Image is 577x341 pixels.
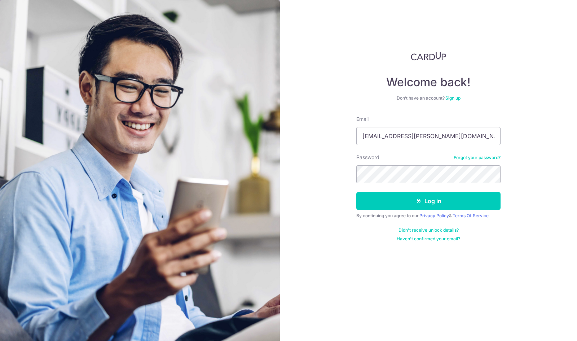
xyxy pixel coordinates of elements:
[454,155,501,161] a: Forgot your password?
[356,213,501,219] div: By continuing you agree to our &
[445,95,461,101] a: Sign up
[398,227,459,233] a: Didn't receive unlock details?
[356,75,501,89] h4: Welcome back!
[419,213,449,218] a: Privacy Policy
[356,127,501,145] input: Enter your Email
[356,154,379,161] label: Password
[397,236,460,242] a: Haven't confirmed your email?
[356,192,501,210] button: Log in
[453,213,489,218] a: Terms Of Service
[356,95,501,101] div: Don’t have an account?
[356,115,369,123] label: Email
[411,52,446,61] img: CardUp Logo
